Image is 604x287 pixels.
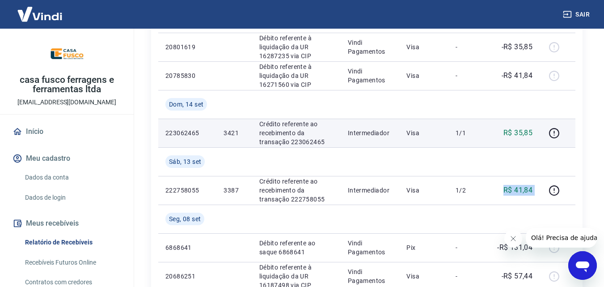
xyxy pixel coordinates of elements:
[5,6,75,13] span: Olá! Precisa de ajuda?
[165,186,209,195] p: 222758055
[503,185,532,196] p: R$ 41,84
[503,128,532,138] p: R$ 35,85
[526,228,597,248] iframe: Mensagem da empresa
[348,239,393,257] p: Vindi Pagamentos
[504,230,522,248] iframe: Fechar mensagem
[165,243,209,252] p: 6868641
[456,129,482,137] p: 1/1
[502,271,533,282] p: -R$ 57,44
[259,62,334,89] p: Débito referente à liquidação da UR 16271560 via CIP
[406,71,441,80] p: Visa
[49,36,85,72] img: 5299c04a-b9c4-473e-8f8b-50ff3666fb53.jpeg
[348,129,393,137] p: Intermediador
[169,157,201,166] span: Sáb, 13 set
[406,129,441,137] p: Visa
[259,177,334,204] p: Crédito referente ao recebimento da transação 222758055
[21,168,123,187] a: Dados da conta
[11,122,123,141] a: Início
[456,272,482,281] p: -
[7,75,127,94] p: casa fusco ferragens e ferramentas ltda
[224,186,245,195] p: 3387
[406,243,441,252] p: Pix
[21,233,123,252] a: Relatório de Recebíveis
[165,129,209,137] p: 223062465
[259,34,334,60] p: Débito referente à liquidação da UR 16287235 via CIP
[568,251,597,280] iframe: Botão para abrir a janela de mensagens
[502,70,533,81] p: -R$ 41,84
[169,214,201,223] span: Seg, 08 set
[348,38,393,56] p: Vindi Pagamentos
[165,272,209,281] p: 20686251
[406,272,441,281] p: Visa
[456,71,482,80] p: -
[17,98,116,107] p: [EMAIL_ADDRESS][DOMAIN_NAME]
[259,239,334,257] p: Débito referente ao saque 6868641
[348,67,393,85] p: Vindi Pagamentos
[456,186,482,195] p: 1/2
[406,186,441,195] p: Visa
[406,43,441,51] p: Visa
[502,42,533,52] p: -R$ 35,85
[561,6,593,23] button: Sair
[11,214,123,233] button: Meus recebíveis
[348,267,393,285] p: Vindi Pagamentos
[165,71,209,80] p: 20785830
[21,253,123,272] a: Recebíveis Futuros Online
[456,243,482,252] p: -
[456,43,482,51] p: -
[259,120,334,146] p: Crédito referente ao recebimento da transação 223062465
[165,43,209,51] p: 20801619
[21,188,123,207] a: Dados de login
[169,100,203,109] span: Dom, 14 set
[224,129,245,137] p: 3421
[11,0,69,28] img: Vindi
[497,242,532,253] p: -R$ 131,04
[11,149,123,168] button: Meu cadastro
[348,186,393,195] p: Intermediador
